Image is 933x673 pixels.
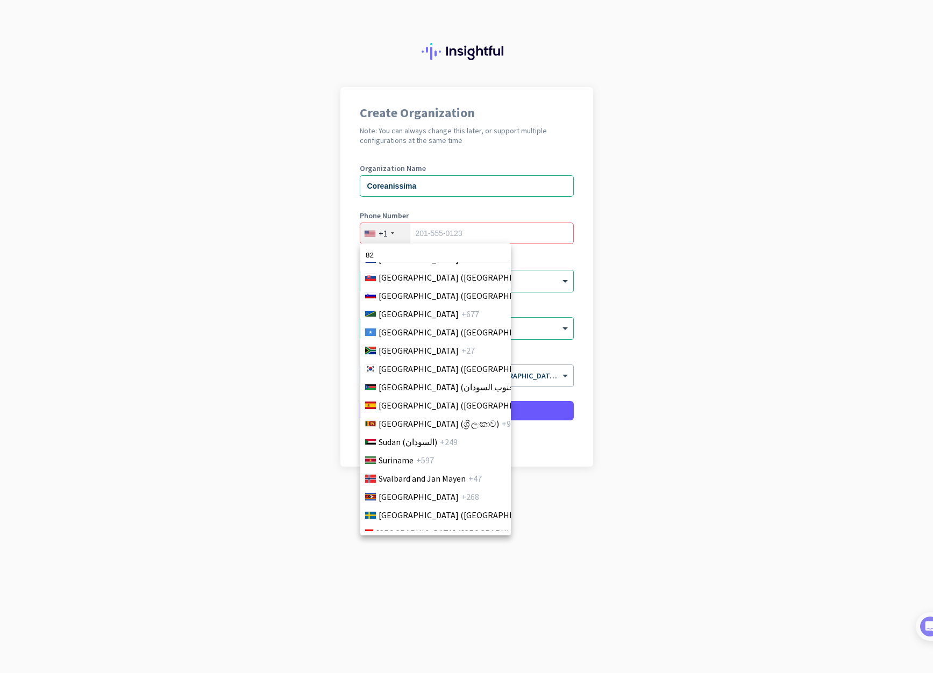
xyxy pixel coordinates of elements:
span: +677 [461,307,479,320]
span: [GEOGRAPHIC_DATA] [379,490,459,503]
span: Sudan (‫السودان‬‎) [379,435,437,448]
span: [GEOGRAPHIC_DATA] ([GEOGRAPHIC_DATA]) [379,362,546,375]
span: [GEOGRAPHIC_DATA] (ශ්‍රී ලංකාව) [379,417,499,430]
span: Suriname [379,454,414,467]
span: [GEOGRAPHIC_DATA] ([GEOGRAPHIC_DATA]) [379,399,546,412]
span: +94 [502,417,515,430]
span: [GEOGRAPHIC_DATA] ([GEOGRAPHIC_DATA]) [379,509,546,521]
input: Search Country [360,248,511,262]
span: +47 [468,472,482,485]
span: [GEOGRAPHIC_DATA] ([GEOGRAPHIC_DATA]) [379,289,546,302]
span: +27 [461,344,475,357]
span: [GEOGRAPHIC_DATA] [379,307,459,320]
span: [GEOGRAPHIC_DATA] ([GEOGRAPHIC_DATA]) [379,271,546,284]
span: +268 [461,490,479,503]
span: +597 [416,454,434,467]
span: [GEOGRAPHIC_DATA] ([GEOGRAPHIC_DATA]) [376,527,544,540]
span: +249 [440,435,458,448]
span: [GEOGRAPHIC_DATA] (‫جنوب السودان‬‎) [379,381,517,393]
span: Svalbard and Jan Mayen [379,472,466,485]
span: [GEOGRAPHIC_DATA] ([GEOGRAPHIC_DATA]) [379,326,546,339]
span: [GEOGRAPHIC_DATA] [379,344,459,357]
